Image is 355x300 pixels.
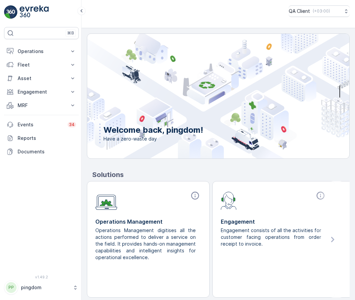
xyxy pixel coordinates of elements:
[103,135,203,142] span: Have a zero-waste day
[95,218,201,226] p: Operations Management
[18,61,65,68] p: Fleet
[21,284,69,291] p: pingdom
[289,8,310,15] p: QA Client
[4,72,79,85] button: Asset
[95,191,117,210] img: module-icon
[221,218,327,226] p: Engagement
[4,280,79,295] button: PPpingdom
[4,58,79,72] button: Fleet
[18,48,65,55] p: Operations
[18,89,65,95] p: Engagement
[4,85,79,99] button: Engagement
[4,118,79,131] a: Events34
[20,5,49,19] img: logo_light-DOdMpM7g.png
[313,8,330,14] p: ( +03:00 )
[67,30,74,36] p: ⌘B
[4,275,79,279] span: v 1.49.2
[221,191,237,210] img: module-icon
[95,227,196,261] p: Operations Management digitises all the actions performed to deliver a service on the field. It p...
[103,125,203,135] p: Welcome back, pingdom!
[4,45,79,58] button: Operations
[69,122,75,127] p: 34
[6,282,17,293] div: PP
[18,75,65,82] p: Asset
[4,145,79,158] a: Documents
[92,170,350,180] p: Solutions
[221,227,321,247] p: Engagement consists of all the activities for customer facing operations from order receipt to in...
[4,131,79,145] a: Reports
[4,99,79,112] button: MRF
[18,148,76,155] p: Documents
[289,5,350,17] button: QA Client(+03:00)
[18,121,64,128] p: Events
[57,34,349,158] img: city illustration
[18,102,65,109] p: MRF
[18,135,76,142] p: Reports
[4,5,18,19] img: logo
